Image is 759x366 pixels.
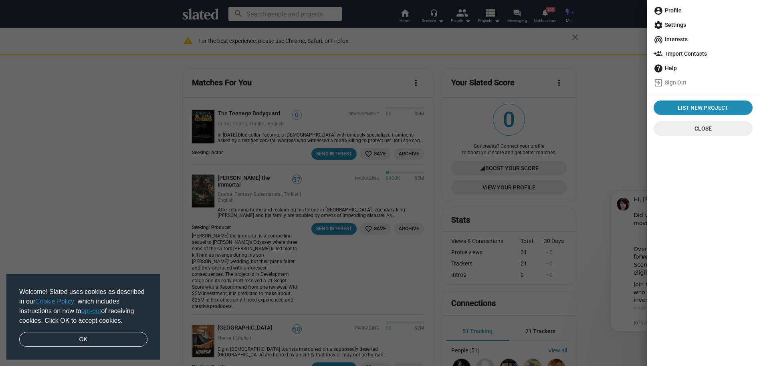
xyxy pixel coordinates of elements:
[650,75,756,90] a: Sign Out
[650,18,756,32] a: Settings
[35,15,142,135] div: Message content
[650,61,756,75] a: Help
[35,15,142,46] div: Hi, [PERSON_NAME]. ​ Did you know that Slated finances a movie a month?
[650,46,756,61] a: Import Contacts
[654,20,663,30] mat-icon: settings
[654,78,663,88] mat-icon: exit_to_app
[654,35,663,44] mat-icon: wifi_tethering
[654,6,663,16] mat-icon: account_circle
[42,73,92,79] b: vetted material
[19,332,147,347] a: dismiss cookie message
[654,32,753,46] span: Interests
[654,75,753,90] span: Sign Out
[654,64,663,73] mat-icon: help
[650,32,756,46] a: Interests
[654,121,753,136] button: Close
[654,61,753,75] span: Help
[58,50,119,57] a: SUBMIT MY SCRIPT
[650,3,756,18] a: Profile
[35,57,142,96] div: Over 2,000 investors are looking for on Slated. Script Scores of 70+ are immediately eligible to ...
[35,100,142,139] div: Join the growing list of filmmakers who are meeting producers, investors, and distributors on Sla...
[654,3,753,18] span: Profile
[6,274,160,360] div: cookieconsent
[660,121,746,136] span: Close
[19,287,147,326] span: Welcome! Slated uses cookies as described in our , which includes instructions on how to of recei...
[654,18,753,32] span: Settings
[81,308,101,314] a: opt-out
[18,17,31,30] img: Profile image for Jordan
[654,46,753,61] span: Import Contacts
[657,101,749,115] span: List New Project
[35,139,142,146] p: Message from Jordan, sent 1m ago
[35,298,74,305] a: Cookie Policy
[12,10,148,151] div: message notification from Jordan, 1m ago. Hi, Ian. ​ Did you know that Slated finances a movie a ...
[654,101,753,115] a: List New Project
